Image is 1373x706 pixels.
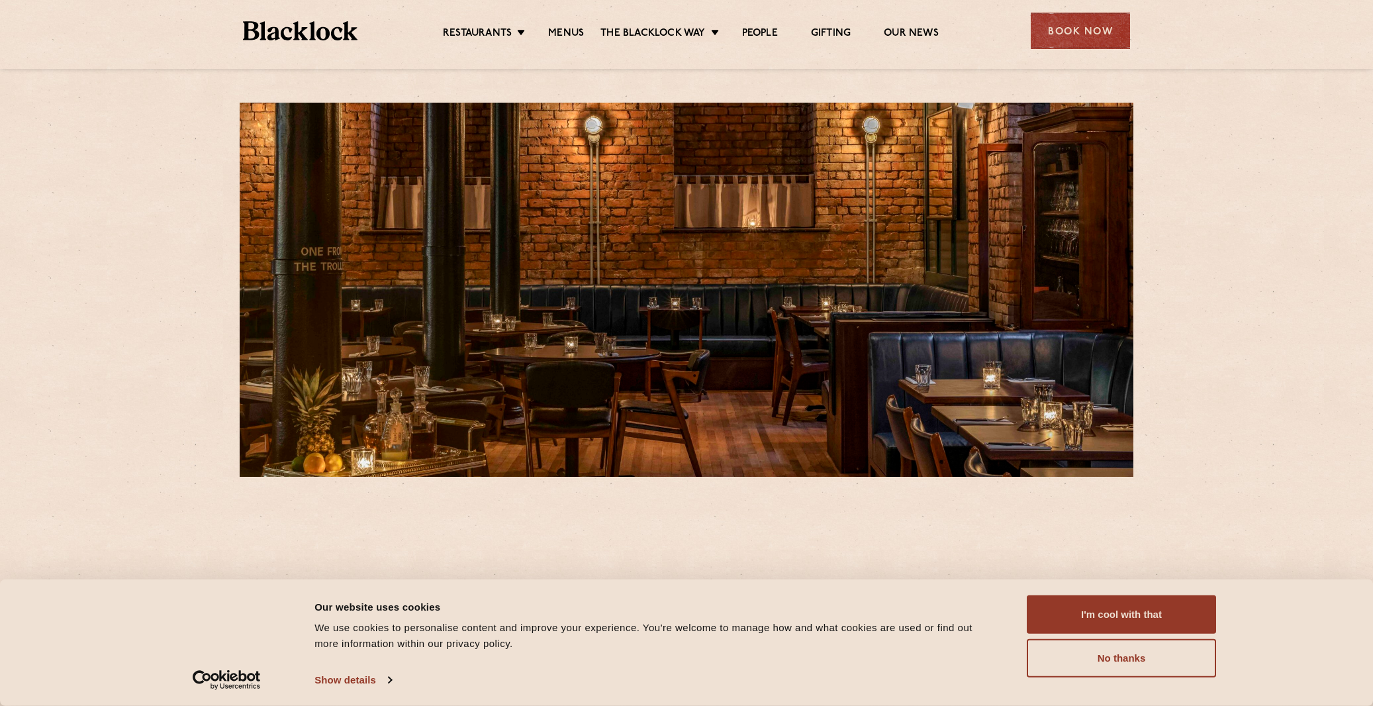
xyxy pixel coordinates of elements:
div: We use cookies to personalise content and improve your experience. You're welcome to manage how a... [314,620,997,652]
div: Our website uses cookies [314,599,997,615]
a: Gifting [811,27,851,42]
a: People [742,27,778,42]
a: Restaurants [443,27,512,42]
button: I'm cool with that [1027,595,1216,634]
a: The Blacklock Way [600,27,705,42]
a: Our News [884,27,939,42]
a: Usercentrics Cookiebot - opens in a new window [169,670,285,690]
a: Menus [548,27,584,42]
img: BL_Textured_Logo-footer-cropped.svg [243,21,357,40]
div: Book Now [1031,13,1130,49]
button: No thanks [1027,639,1216,678]
a: Show details [314,670,391,690]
